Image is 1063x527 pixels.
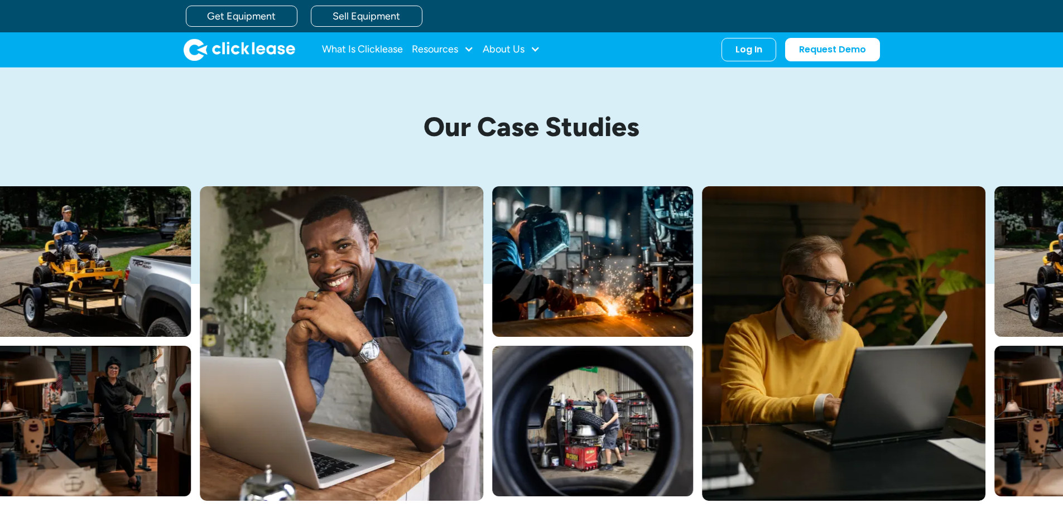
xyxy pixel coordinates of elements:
[785,38,880,61] a: Request Demo
[492,186,693,337] img: A welder in a large mask working on a large pipe
[492,346,693,496] img: A man fitting a new tire on a rim
[311,6,422,27] a: Sell Equipment
[735,44,762,55] div: Log In
[412,38,474,61] div: Resources
[184,38,295,61] img: Clicklease logo
[184,38,295,61] a: home
[200,186,483,501] img: A smiling man in a blue shirt and apron leaning over a table with a laptop
[270,112,794,142] h1: Our Case Studies
[483,38,540,61] div: About Us
[186,6,297,27] a: Get Equipment
[702,186,985,501] img: Bearded man in yellow sweter typing on his laptop while sitting at his desk
[322,38,403,61] a: What Is Clicklease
